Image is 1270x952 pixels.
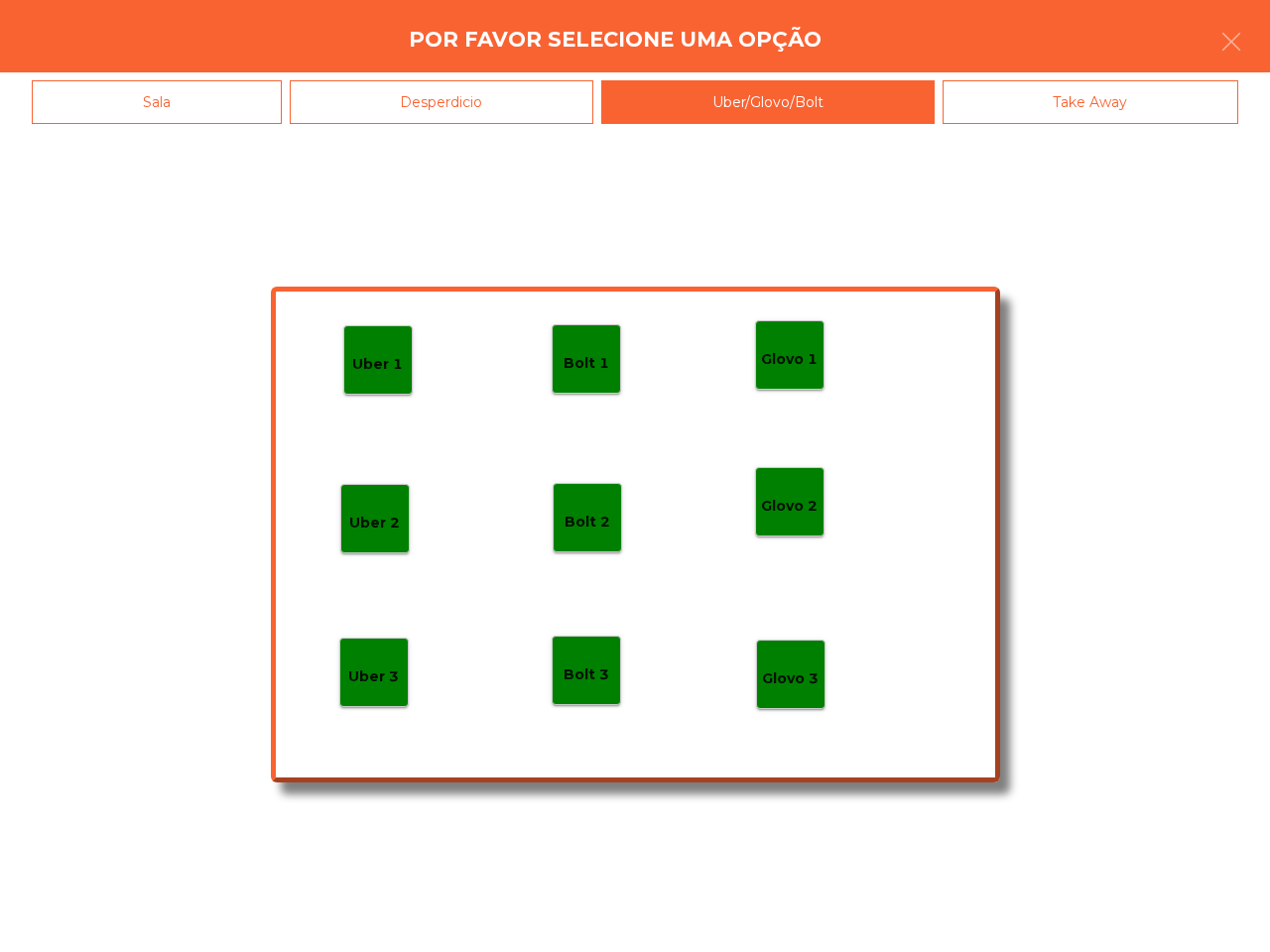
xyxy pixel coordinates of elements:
div: Desperdicio [290,80,594,125]
div: Take Away [943,80,1239,125]
p: Glovo 1 [761,348,818,371]
div: Sala [32,80,282,125]
p: Bolt 1 [564,352,609,375]
p: Uber 3 [348,665,399,688]
div: Uber/Glovo/Bolt [601,80,935,125]
p: Glovo 3 [762,667,819,690]
p: Uber 2 [349,512,400,535]
h4: Por favor selecione uma opção [409,25,822,55]
p: Bolt 2 [565,511,610,534]
p: Bolt 3 [564,663,609,686]
p: Uber 1 [352,353,403,376]
p: Glovo 2 [761,495,818,518]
